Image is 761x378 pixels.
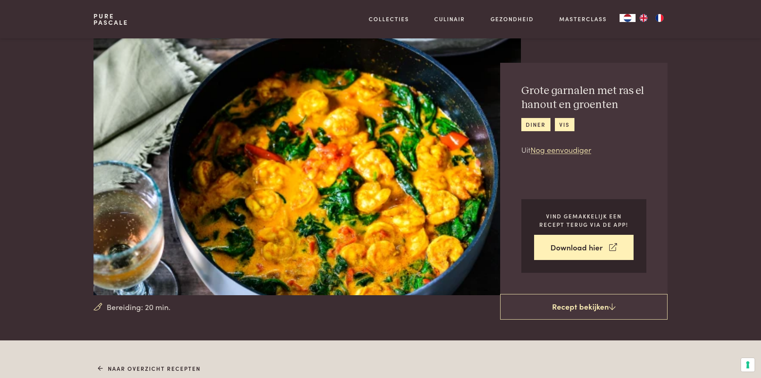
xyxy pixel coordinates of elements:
[620,14,636,22] a: NL
[93,13,128,26] a: PurePascale
[93,38,521,295] img: Grote garnalen met ras el hanout en groenten
[636,14,668,22] ul: Language list
[534,212,634,228] p: Vind gemakkelijk een recept terug via de app!
[521,84,646,112] h2: Grote garnalen met ras el hanout en groenten
[500,294,668,320] a: Recept bekijken
[107,301,171,313] span: Bereiding: 20 min.
[652,14,668,22] a: FR
[521,118,550,131] a: diner
[98,364,201,373] a: Naar overzicht recepten
[555,118,574,131] a: vis
[559,15,607,23] a: Masterclass
[534,235,634,260] a: Download hier
[741,358,755,372] button: Uw voorkeuren voor toestemming voor trackingtechnologieën
[531,144,591,155] a: Nog eenvoudiger
[491,15,534,23] a: Gezondheid
[636,14,652,22] a: EN
[521,144,646,156] p: Uit
[620,14,636,22] div: Language
[369,15,409,23] a: Collecties
[620,14,668,22] aside: Language selected: Nederlands
[434,15,465,23] a: Culinair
